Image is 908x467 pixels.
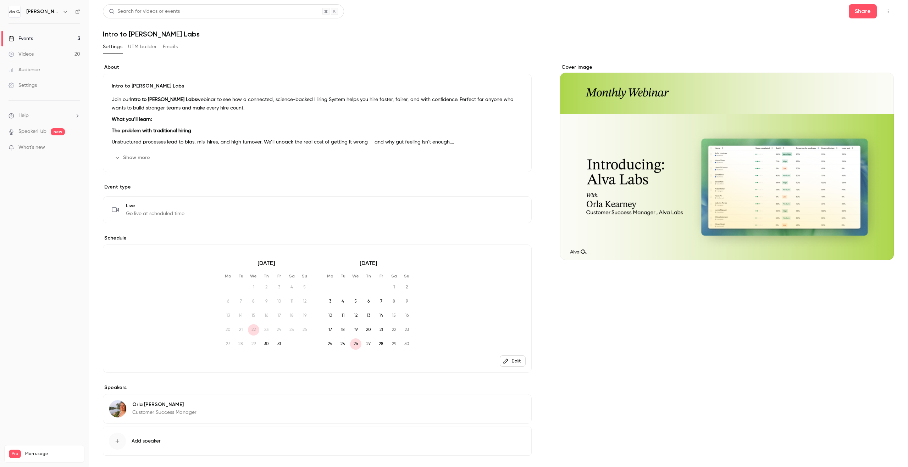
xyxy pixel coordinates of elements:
span: Pro [9,450,21,458]
span: 21 [376,324,387,336]
p: Tu [235,273,247,279]
span: 20 [222,324,234,336]
button: Edit [500,355,526,367]
span: 9 [401,296,413,307]
span: 29 [388,338,400,350]
p: Fr [273,273,285,279]
span: 10 [273,296,285,307]
span: 27 [363,338,374,350]
strong: Intro to [PERSON_NAME] Labs [130,97,197,102]
span: 20 [363,324,374,336]
span: 21 [235,324,247,336]
p: We [248,273,259,279]
strong: What you’ll learn: [112,117,152,122]
span: 5 [350,296,361,307]
p: Event type [103,184,532,191]
span: 30 [401,338,413,350]
p: Join our webinar to see how a connected, science-backed Hiring System helps you hire faster, fair... [112,95,523,112]
span: 9 [261,296,272,307]
span: 3 [273,282,285,293]
strong: The problem with traditional hiring [112,128,191,133]
button: Emails [163,41,178,52]
span: 6 [363,296,374,307]
button: Show more [112,152,154,163]
span: 18 [337,324,349,336]
span: What's new [18,144,45,151]
p: Su [401,273,413,279]
span: 3 [325,296,336,307]
span: 17 [273,310,285,321]
span: 23 [261,324,272,336]
button: Settings [103,41,122,52]
p: Schedule [103,235,532,242]
div: Videos [9,51,34,58]
span: 7 [235,296,247,307]
span: 22 [388,324,400,336]
p: Th [261,273,272,279]
span: 7 [376,296,387,307]
p: Fr [376,273,387,279]
span: 8 [248,296,259,307]
div: Audience [9,66,40,73]
span: 15 [248,310,259,321]
p: [DATE] [325,259,413,268]
span: 26 [299,324,310,336]
label: About [103,64,532,71]
span: 16 [261,310,272,321]
li: help-dropdown-opener [9,112,80,119]
span: 28 [376,338,387,350]
button: UTM builder [128,41,157,52]
span: 19 [299,310,310,321]
span: 2 [401,282,413,293]
span: 8 [388,296,400,307]
p: Orla [PERSON_NAME] [132,401,196,408]
span: 25 [286,324,298,336]
span: 2 [261,282,272,293]
span: 18 [286,310,298,321]
div: Events [9,35,33,42]
p: Sa [286,273,298,279]
p: We [350,273,361,279]
label: Speakers [103,384,532,391]
img: Alva Academy [9,6,20,17]
h6: [PERSON_NAME][GEOGRAPHIC_DATA] [26,8,60,15]
p: Intro to [PERSON_NAME] Labs [112,83,523,90]
p: Mo [222,273,234,279]
p: [DATE] [222,259,310,268]
span: Add speaker [132,438,161,445]
span: 1 [248,282,259,293]
span: 28 [235,338,247,350]
span: 17 [325,324,336,336]
span: 14 [235,310,247,321]
span: 16 [401,310,413,321]
span: 26 [350,338,361,350]
span: Plan usage [25,451,80,457]
span: 15 [388,310,400,321]
span: Help [18,112,29,119]
span: 25 [337,338,349,350]
a: SpeakerHub [18,128,46,135]
span: 30 [261,338,272,350]
button: Share [849,4,877,18]
span: 13 [222,310,234,321]
p: Tu [337,273,349,279]
p: Su [299,273,310,279]
span: 27 [222,338,234,350]
p: Customer Success Manager [132,409,196,416]
span: 29 [248,338,259,350]
span: 6 [222,296,234,307]
span: 11 [337,310,349,321]
p: Mo [325,273,336,279]
span: 19 [350,324,361,336]
section: Cover image [560,64,894,260]
span: 11 [286,296,298,307]
span: 31 [273,338,285,350]
div: Orla KearneyOrla [PERSON_NAME]Customer Success Manager [103,394,532,424]
p: Th [363,273,374,279]
span: 5 [299,282,310,293]
p: Sa [388,273,400,279]
p: Unstructured processes lead to bias, mis-hires, and high turnover. We’ll unpack the real cost of ... [112,138,523,146]
label: Cover image [560,64,894,71]
div: Search for videos or events [109,8,180,15]
span: 4 [286,282,298,293]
